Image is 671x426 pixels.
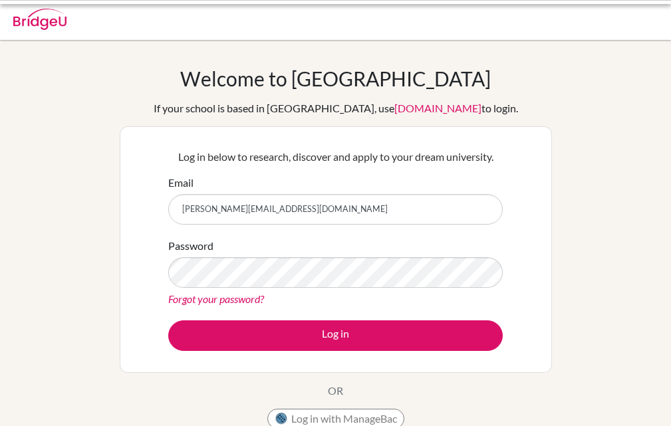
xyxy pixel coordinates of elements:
[154,100,518,116] div: If your school is based in [GEOGRAPHIC_DATA], use to login.
[328,383,343,399] p: OR
[180,66,491,90] h1: Welcome to [GEOGRAPHIC_DATA]
[168,292,264,305] a: Forgot your password?
[168,320,503,351] button: Log in
[168,238,213,254] label: Password
[13,9,67,30] img: Bridge-U
[168,149,503,165] p: Log in below to research, discover and apply to your dream university.
[168,175,194,191] label: Email
[394,102,481,114] a: [DOMAIN_NAME]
